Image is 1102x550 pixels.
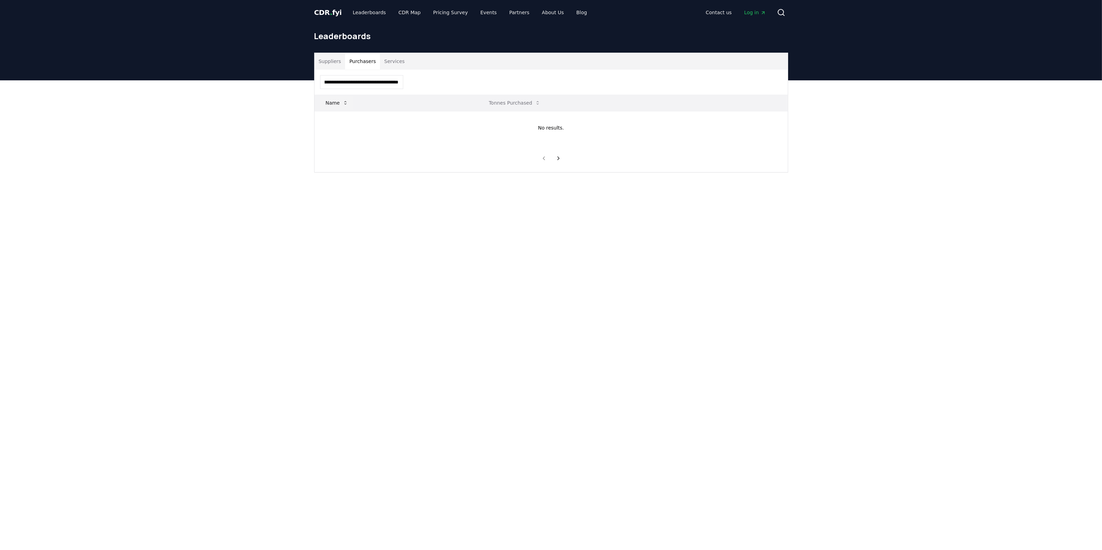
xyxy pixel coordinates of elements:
a: Leaderboards [347,6,391,19]
nav: Main [347,6,592,19]
button: next page [553,151,564,165]
td: No results. [315,111,788,144]
button: Name [320,96,354,110]
a: Partners [504,6,535,19]
span: . [330,8,332,17]
nav: Main [700,6,771,19]
a: Events [475,6,502,19]
button: Services [380,53,409,70]
a: Pricing Survey [427,6,473,19]
button: Tonnes Purchased [483,96,546,110]
a: CDR.fyi [314,8,342,17]
span: CDR fyi [314,8,342,17]
a: Blog [571,6,593,19]
a: About Us [536,6,569,19]
span: Log in [744,9,766,16]
a: CDR Map [393,6,426,19]
button: Purchasers [345,53,380,70]
a: Log in [739,6,771,19]
button: Suppliers [315,53,345,70]
a: Contact us [700,6,737,19]
h1: Leaderboards [314,30,788,42]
